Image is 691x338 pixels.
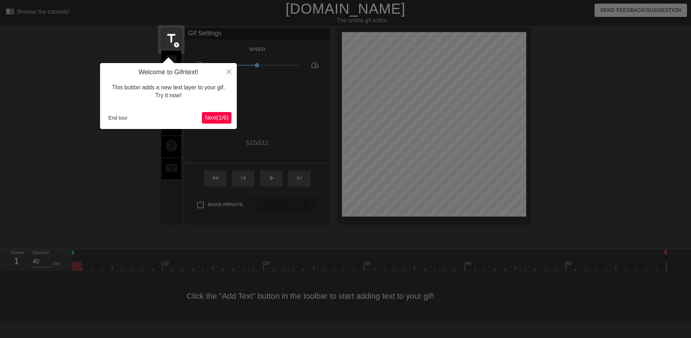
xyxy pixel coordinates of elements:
button: Next [202,112,231,124]
div: This button adds a new text layer to your gif. Try it now! [105,76,231,107]
button: End tour [105,112,130,123]
h4: Welcome to Gifntext! [105,68,231,76]
button: Close [221,63,237,80]
span: Next ( 1 / 6 ) [205,115,229,121]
